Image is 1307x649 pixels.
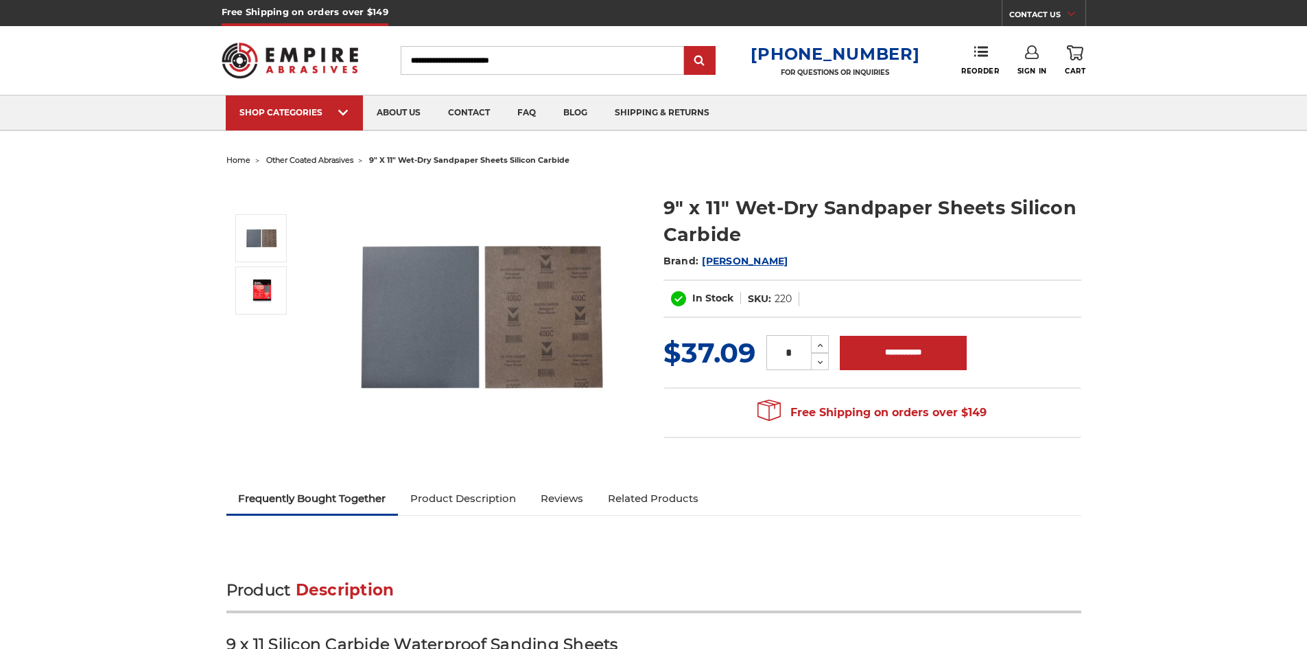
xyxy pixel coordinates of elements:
a: [PHONE_NUMBER] [751,44,919,64]
span: Product [226,580,291,600]
a: Related Products [596,483,711,514]
img: 9" x 11" Wet-Dry Sandpaper Sheets Silicon Carbide [344,180,618,455]
a: [PERSON_NAME] [702,255,788,267]
a: Frequently Bought Together [226,483,399,514]
span: Sign In [1017,67,1047,76]
span: In Stock [692,292,733,304]
a: blog [550,95,601,130]
div: SHOP CATEGORIES [239,107,349,117]
a: shipping & returns [601,95,723,130]
span: Brand: [663,255,699,267]
h1: 9" x 11" Wet-Dry Sandpaper Sheets Silicon Carbide [663,194,1081,248]
img: 9" x 11" Wet-Dry Sandpaper Sheets Silicon Carbide [244,221,279,255]
a: faq [504,95,550,130]
span: Description [296,580,395,600]
a: Reviews [528,483,596,514]
dd: 220 [775,292,792,306]
input: Submit [686,47,714,75]
a: other coated abrasives [266,155,353,165]
a: Reorder [961,45,999,75]
a: CONTACT US [1009,7,1085,26]
img: Empire Abrasives [222,34,359,87]
a: Product Description [398,483,528,514]
a: home [226,155,250,165]
a: about us [363,95,434,130]
span: 9" x 11" wet-dry sandpaper sheets silicon carbide [369,155,569,165]
p: FOR QUESTIONS OR INQUIRIES [751,68,919,77]
a: Cart [1065,45,1085,76]
span: Reorder [961,67,999,76]
img: 9" x 11" Wet-Dry Sandpaper Sheets Silicon Carbide [244,277,279,304]
span: Free Shipping on orders over $149 [757,399,987,426]
a: contact [434,95,504,130]
span: $37.09 [663,336,755,369]
dt: SKU: [748,292,771,306]
span: Cart [1065,67,1085,76]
